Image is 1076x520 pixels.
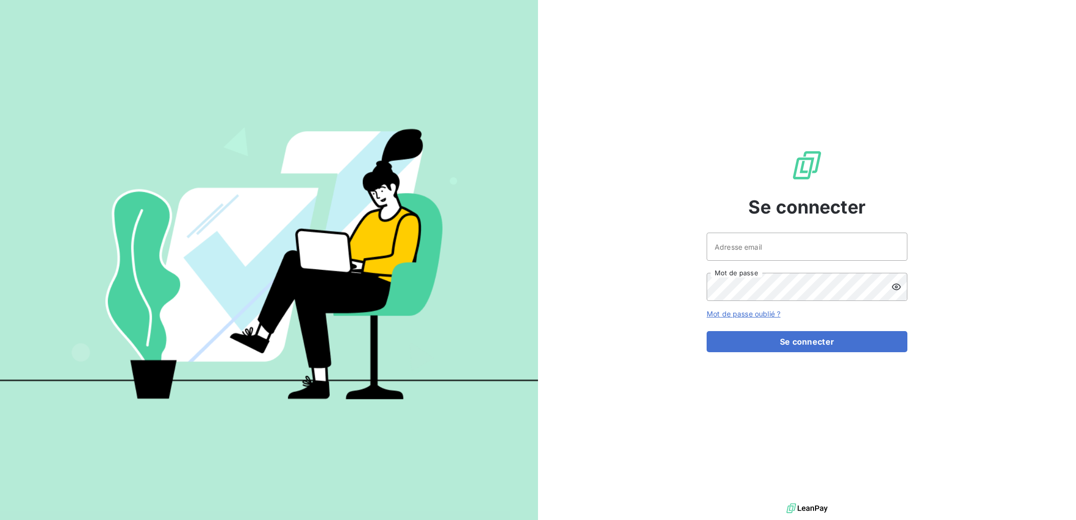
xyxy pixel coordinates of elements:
[707,233,907,261] input: placeholder
[791,149,823,181] img: Logo LeanPay
[786,501,828,516] img: logo
[748,193,866,221] span: Se connecter
[707,309,780,318] a: Mot de passe oublié ?
[707,331,907,352] button: Se connecter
